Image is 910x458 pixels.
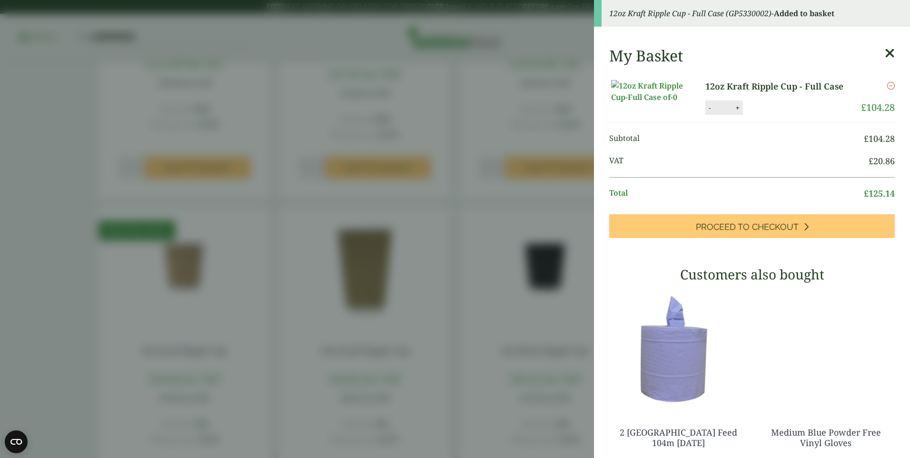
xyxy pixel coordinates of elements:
bdi: 104.28 [861,101,895,114]
img: 12oz Kraft Ripple Cup-Full Case of-0 [611,80,697,103]
span: VAT [609,155,869,168]
span: Subtotal [609,132,864,145]
h2: My Basket [609,47,683,65]
span: £ [864,133,869,144]
a: Proceed to Checkout [609,214,895,238]
span: £ [869,155,873,167]
bdi: 20.86 [869,155,895,167]
strong: Added to basket [774,8,834,19]
a: 2 [GEOGRAPHIC_DATA] Feed 104m [DATE] [620,427,737,448]
button: + [733,104,742,112]
span: £ [864,188,869,199]
bdi: 125.14 [864,188,895,199]
button: - [706,104,713,112]
button: Open CMP widget [5,430,28,453]
h3: Customers also bought [609,267,895,283]
span: £ [861,101,866,114]
a: 12oz Kraft Ripple Cup - Full Case [705,80,852,93]
img: 3630017-2-Ply-Blue-Centre-Feed-104m [609,289,747,408]
a: Remove this item [887,80,895,91]
em: 12oz Kraft Ripple Cup - Full Case (GP5330002) [609,8,772,19]
span: Total [609,187,864,200]
bdi: 104.28 [864,133,895,144]
span: Proceed to Checkout [696,222,799,232]
a: Medium Blue Powder Free Vinyl Gloves [771,427,881,448]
